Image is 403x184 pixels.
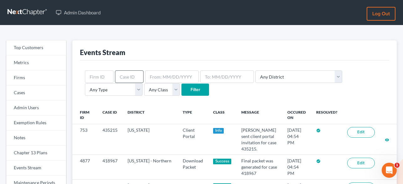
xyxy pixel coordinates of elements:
div: Success [213,159,231,164]
td: Download Packet [178,155,208,179]
input: Firm ID [85,70,113,83]
td: 4877 [72,155,97,179]
i: check_circle [316,128,321,133]
a: Admin Dashboard [53,7,104,18]
a: Edit [347,127,375,138]
input: From: MM/DD/YYYY [145,70,199,83]
th: District [123,106,178,124]
span: 1 [395,163,400,168]
td: [US_STATE] [123,124,178,155]
td: 753 [72,124,97,155]
td: 435215 [97,124,123,155]
a: Log out [367,7,395,21]
th: Resolved? [311,106,342,124]
th: Firm ID [72,106,97,124]
input: Filter [181,84,209,96]
td: [US_STATE] - Northern [123,155,178,179]
i: check_circle [316,159,321,163]
a: Cases [6,85,66,100]
input: To: MM/DD/YYYY [200,70,254,83]
a: Admin Users [6,100,66,115]
iframe: Intercom live chat [382,163,397,178]
td: [DATE] 04:54 PM [282,124,311,155]
input: Case ID [115,70,144,83]
a: Top Customers [6,40,66,55]
div: Info [213,128,224,134]
a: Firms [6,70,66,85]
th: Occured On [282,106,311,124]
a: Events Stream [6,161,66,176]
a: Metrics [6,55,66,70]
td: 418967 [97,155,123,179]
a: Edit [347,158,375,168]
th: Message [236,106,282,124]
td: [PERSON_NAME] sent client portal invitation for case 435215. [236,124,282,155]
td: Client Portal [178,124,208,155]
a: Exemption Rules [6,115,66,130]
th: Class [208,106,236,124]
a: Notes [6,130,66,146]
div: Events Stream [80,48,125,57]
th: Case ID [97,106,123,124]
th: Type [178,106,208,124]
a: visibility [385,137,389,142]
a: Chapter 13 Plans [6,146,66,161]
td: Final packet was generated for case 418967 [236,155,282,179]
td: [DATE] 04:54 PM [282,155,311,179]
i: visibility [385,138,389,142]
